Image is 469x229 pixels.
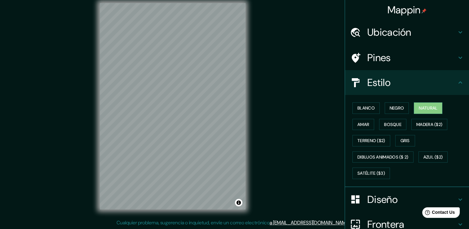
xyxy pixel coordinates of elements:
[395,135,415,146] button: Gris
[414,205,462,222] iframe: Help widget launcher
[385,102,409,114] button: Negro
[400,137,410,145] font: Gris
[357,169,385,177] font: Satélite ($3)
[345,45,469,70] div: Pines
[414,102,442,114] button: Natural
[352,135,390,146] button: Terreno ($2)
[357,137,385,145] font: Terreno ($2)
[357,153,409,161] font: Dibujos animados ($ 2)
[411,119,447,130] button: Madera ($2)
[418,151,448,163] button: Azul ($2)
[352,151,414,163] button: Dibujos animados ($ 2)
[367,76,457,89] h4: Estilo
[345,70,469,95] div: Estilo
[345,20,469,45] div: Ubicación
[357,121,369,128] font: Amar
[117,219,351,227] p: Cualquier problema, sugerencia o inquietud, envíe un correo electrónico .
[270,219,350,226] a: a [EMAIL_ADDRESS][DOMAIN_NAME]
[352,168,390,179] button: Satélite ($3)
[367,52,457,64] h4: Pines
[387,3,421,16] font: Mappin
[384,121,401,128] font: Bosque
[419,104,437,112] font: Natural
[100,3,246,209] canvas: Mapa
[235,199,242,206] button: Alternar atribución
[345,187,469,212] div: Diseño
[379,119,406,130] button: Bosque
[357,104,375,112] font: Blanco
[367,193,457,206] h4: Diseño
[422,8,427,13] img: pin-icon.png
[416,121,442,128] font: Madera ($2)
[423,153,443,161] font: Azul ($2)
[352,119,374,130] button: Amar
[390,104,404,112] font: Negro
[352,102,380,114] button: Blanco
[367,26,457,38] h4: Ubicación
